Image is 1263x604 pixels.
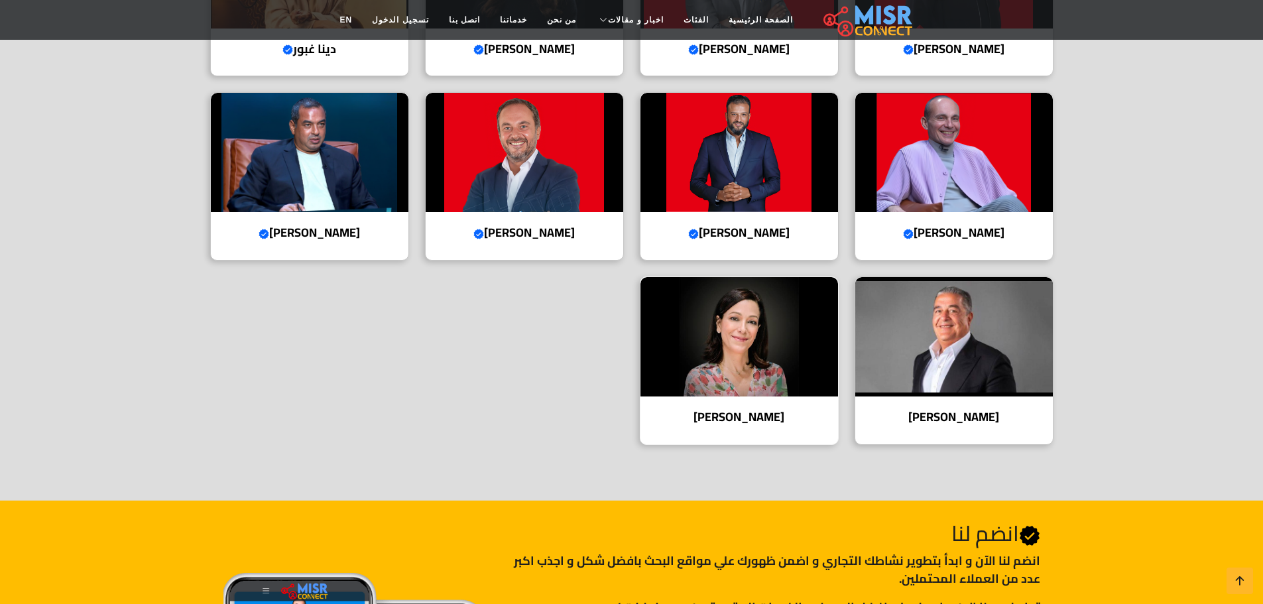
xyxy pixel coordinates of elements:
a: محمد فاروق [PERSON_NAME] [847,92,1061,261]
a: محمد إسماعيل منصور [PERSON_NAME] [202,92,417,261]
img: ياسين منصور [855,277,1053,396]
svg: Verified account [688,44,699,55]
h4: [PERSON_NAME] [650,42,828,56]
a: خدماتنا [490,7,537,32]
h4: [PERSON_NAME] [865,225,1043,240]
a: اخبار و مقالات [586,7,674,32]
a: الصفحة الرئيسية [719,7,803,32]
h4: [PERSON_NAME] [865,410,1043,424]
a: اتصل بنا [439,7,490,32]
img: main.misr_connect [823,3,912,36]
img: أيمن ممدوح [640,93,838,212]
svg: Verified account [1019,525,1040,546]
svg: Verified account [903,229,914,239]
svg: Verified account [903,44,914,55]
p: انضم لنا اﻵن و ابدأ بتطوير نشاطك التجاري و اضمن ظهورك علي مواقع البحث بافضل شكل و اجذب اكبر عدد م... [501,552,1040,587]
h4: [PERSON_NAME] [221,225,398,240]
svg: Verified account [473,229,484,239]
h4: [PERSON_NAME] [865,42,1043,56]
a: EN [330,7,363,32]
h4: [PERSON_NAME] [650,225,828,240]
h4: [PERSON_NAME] [650,410,828,424]
h4: دينا غبور [221,42,398,56]
h4: [PERSON_NAME] [436,42,613,56]
svg: Verified account [259,229,269,239]
svg: Verified account [688,229,699,239]
h2: انضم لنا [501,520,1040,546]
svg: Verified account [473,44,484,55]
a: تسجيل الدخول [362,7,438,32]
svg: Verified account [282,44,293,55]
img: محمد إسماعيل منصور [211,93,408,212]
h4: [PERSON_NAME] [436,225,613,240]
a: ياسين منصور [PERSON_NAME] [847,276,1061,445]
img: محمد فاروق [855,93,1053,212]
a: الفئات [674,7,719,32]
img: أحمد طارق خليل [426,93,623,212]
a: من نحن [537,7,586,32]
a: أحمد طارق خليل [PERSON_NAME] [417,92,632,261]
a: أيمن ممدوح [PERSON_NAME] [632,92,847,261]
img: مني عطايا [640,277,838,396]
span: اخبار و مقالات [608,14,664,26]
a: مني عطايا [PERSON_NAME] [632,276,847,445]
